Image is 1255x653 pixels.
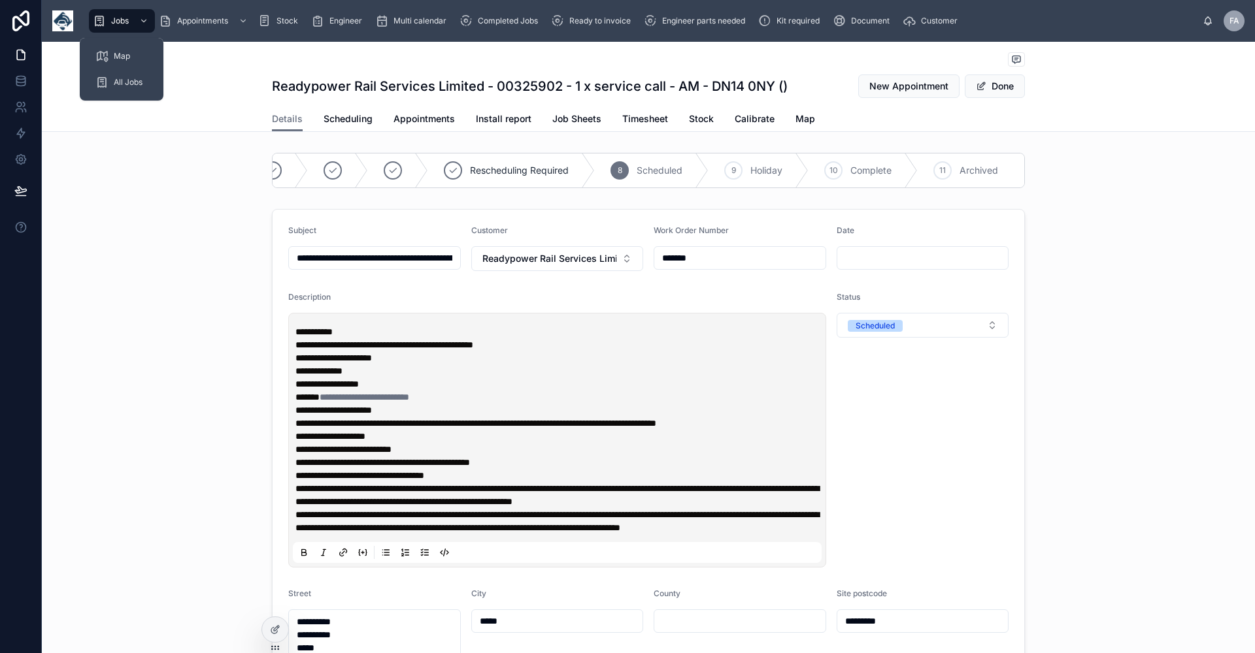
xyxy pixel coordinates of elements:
[858,74,960,98] button: New Appointment
[750,164,782,177] span: Holiday
[111,16,129,26] span: Jobs
[689,112,714,125] span: Stock
[552,112,601,125] span: Job Sheets
[476,107,531,133] a: Install report
[324,112,373,125] span: Scheduling
[618,165,622,176] span: 8
[478,16,538,26] span: Completed Jobs
[288,292,331,302] span: Description
[276,16,298,26] span: Stock
[329,16,362,26] span: Engineer
[272,77,788,95] h1: Readypower Rail Services Limited - 00325902 - 1 x service call - AM - DN14 0NY ()
[837,313,1009,338] button: Select Button
[851,16,890,26] span: Document
[471,588,486,598] span: City
[856,320,895,332] div: Scheduled
[837,225,854,235] span: Date
[272,112,303,125] span: Details
[471,225,508,235] span: Customer
[622,107,668,133] a: Timesheet
[393,107,455,133] a: Appointments
[731,165,736,176] span: 9
[324,107,373,133] a: Scheduling
[640,9,754,33] a: Engineer parts needed
[850,164,892,177] span: Complete
[960,164,998,177] span: Archived
[654,588,680,598] span: County
[637,164,682,177] span: Scheduled
[307,9,371,33] a: Engineer
[177,16,228,26] span: Appointments
[965,74,1025,98] button: Done
[155,9,254,33] a: Appointments
[654,225,729,235] span: Work Order Number
[939,165,946,176] span: 11
[393,16,446,26] span: Multi calendar
[84,7,1203,35] div: scrollable content
[869,80,948,93] span: New Appointment
[476,112,531,125] span: Install report
[470,164,569,177] span: Rescheduling Required
[471,246,644,271] button: Select Button
[689,107,714,133] a: Stock
[735,107,775,133] a: Calibrate
[662,16,745,26] span: Engineer parts needed
[1230,16,1239,26] span: FA
[569,16,631,26] span: Ready to invoice
[456,9,547,33] a: Completed Jobs
[552,107,601,133] a: Job Sheets
[754,9,829,33] a: Kit required
[482,252,617,265] span: Readypower Rail Services Limited
[114,51,130,61] span: Map
[88,44,156,68] a: Map
[288,225,316,235] span: Subject
[371,9,456,33] a: Multi calendar
[829,165,838,176] span: 10
[89,9,155,33] a: Jobs
[288,588,311,598] span: Street
[272,107,303,132] a: Details
[393,112,455,125] span: Appointments
[899,9,967,33] a: Customer
[837,292,860,302] span: Status
[622,112,668,125] span: Timesheet
[837,588,887,598] span: Site postcode
[547,9,640,33] a: Ready to invoice
[114,77,142,88] span: All Jobs
[88,71,156,94] a: All Jobs
[254,9,307,33] a: Stock
[52,10,73,31] img: App logo
[777,16,820,26] span: Kit required
[921,16,958,26] span: Customer
[829,9,899,33] a: Document
[795,107,815,133] a: Map
[795,112,815,125] span: Map
[735,112,775,125] span: Calibrate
